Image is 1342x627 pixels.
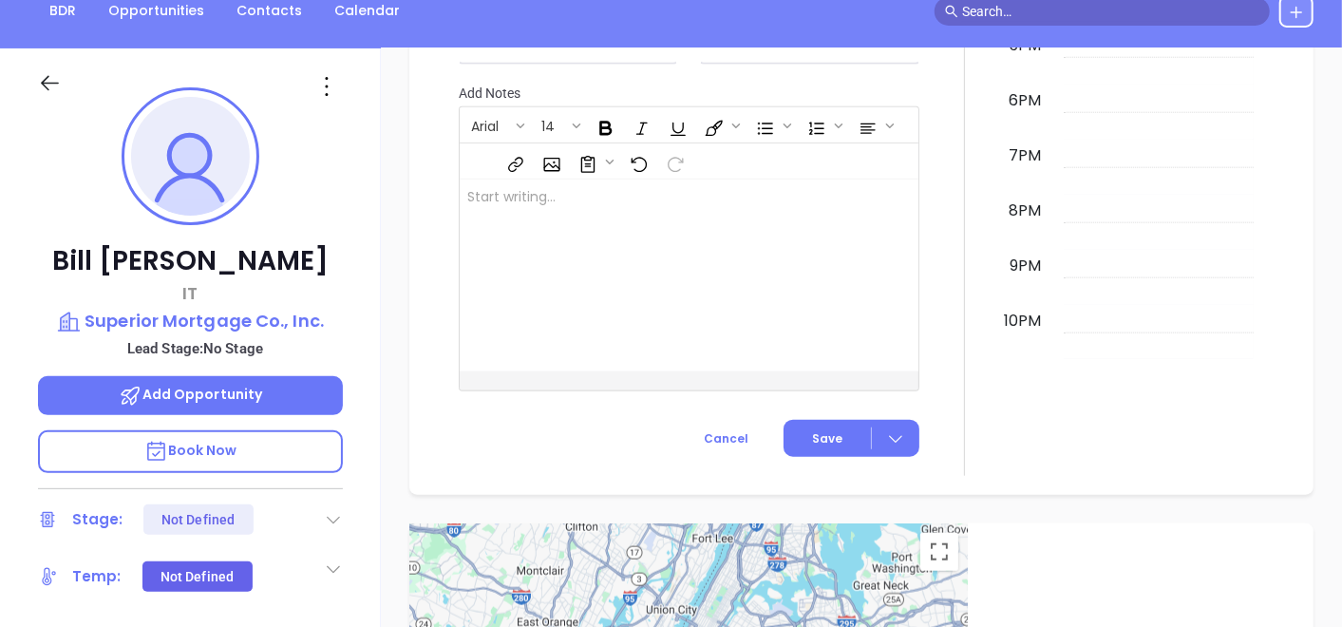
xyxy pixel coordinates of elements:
[531,109,585,142] span: Font size
[704,430,748,446] span: Cancel
[131,97,250,216] img: profile-user
[161,561,234,592] div: Not Defined
[798,109,847,142] span: Insert Ordered List
[695,109,745,142] span: Fill color or set the text color
[72,505,123,534] div: Stage:
[920,533,958,571] button: Toggle fullscreen view
[461,109,529,142] span: Font family
[623,109,657,142] span: Italic
[1000,310,1045,332] div: 10pm
[462,117,508,130] span: Arial
[1006,255,1045,277] div: 9pm
[962,1,1259,22] input: Search…
[38,308,343,334] a: Superior Mortgage Co., Inc.
[569,145,618,178] span: Surveys
[532,109,569,142] button: 14
[38,244,343,278] p: Bill [PERSON_NAME]
[161,504,235,535] div: Not Defined
[38,280,343,306] p: IT
[747,109,796,142] span: Insert Unordered List
[47,336,343,361] p: Lead Stage: No Stage
[462,109,513,142] button: Arial
[119,385,263,404] span: Add Opportunity
[1005,144,1045,167] div: 7pm
[144,441,237,460] span: Book Now
[587,109,621,142] span: Bold
[669,420,784,457] button: Cancel
[533,145,567,178] span: Insert Image
[459,83,919,104] p: Add Notes
[620,145,654,178] span: Undo
[659,109,693,142] span: Underline
[656,145,690,178] span: Redo
[72,562,122,591] div: Temp:
[784,420,919,457] button: Save
[532,117,564,130] span: 14
[849,109,898,142] span: Align
[497,145,531,178] span: Insert link
[812,430,842,447] span: Save
[1005,199,1045,222] div: 8pm
[945,5,958,18] span: search
[1005,89,1045,112] div: 6pm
